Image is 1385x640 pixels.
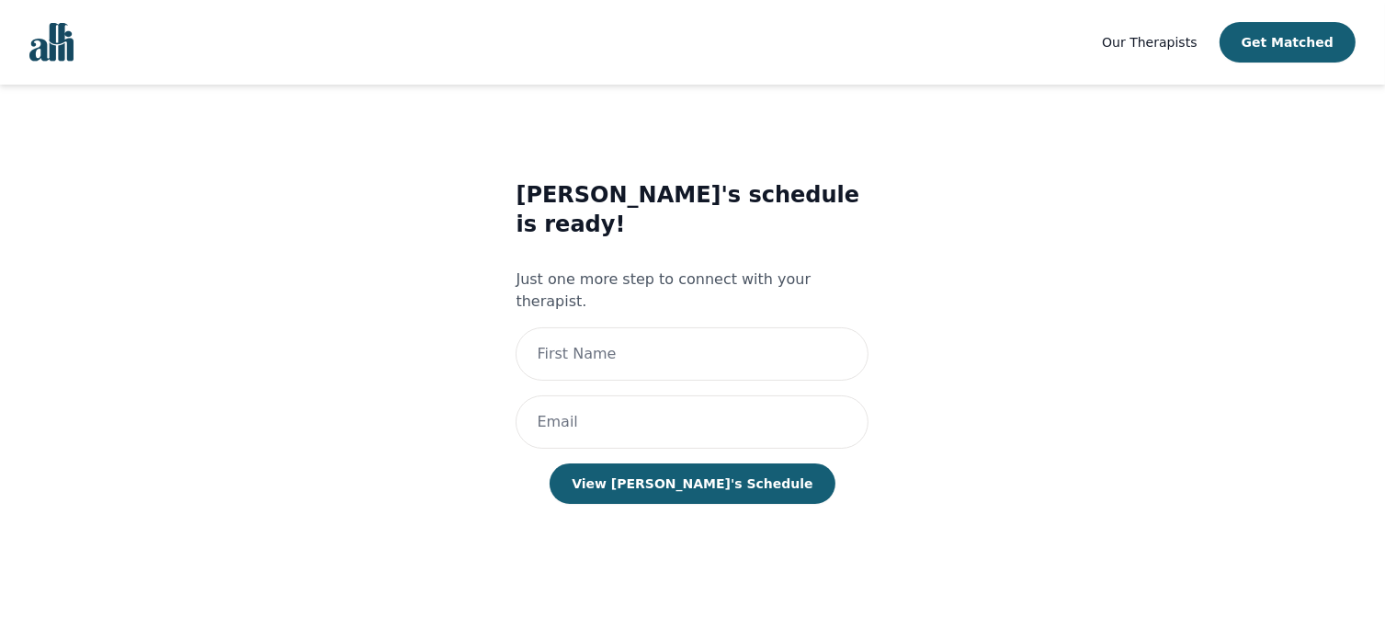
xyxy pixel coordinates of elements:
[516,327,868,381] input: First Name
[516,269,868,313] p: Just one more step to connect with your therapist.
[516,395,868,449] input: Email
[1102,31,1197,53] a: Our Therapists
[550,463,834,504] button: View [PERSON_NAME]'s Schedule
[29,23,74,62] img: alli logo
[1102,35,1197,50] span: Our Therapists
[1220,22,1356,63] button: Get Matched
[516,180,868,239] h3: [PERSON_NAME]'s schedule is ready!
